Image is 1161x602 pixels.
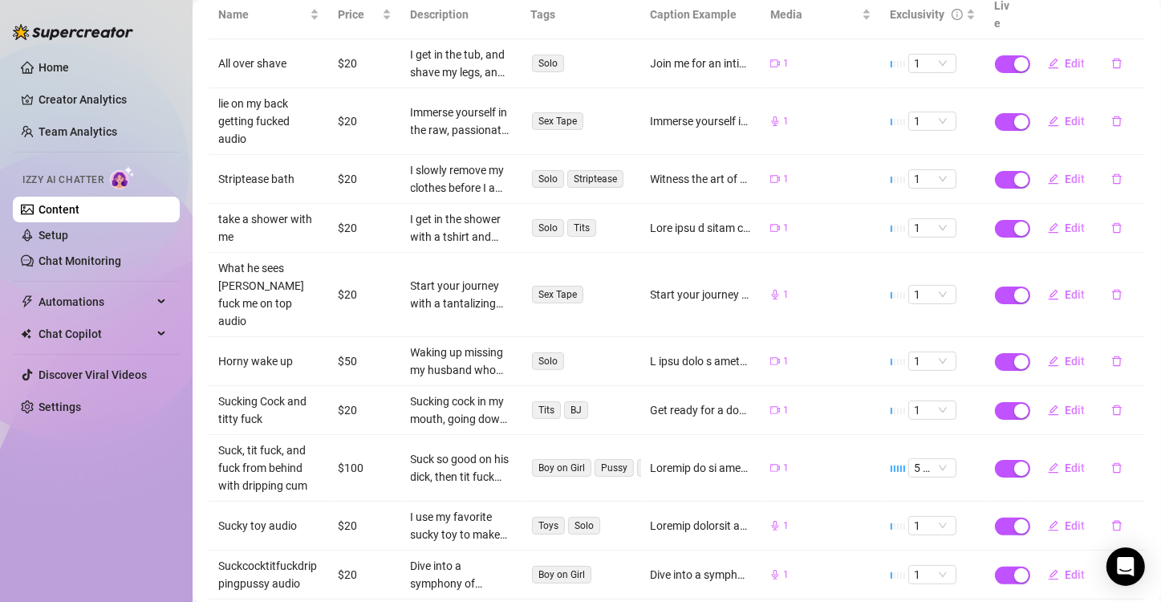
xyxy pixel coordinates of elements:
span: video-camera [770,59,780,68]
button: delete [1098,562,1135,588]
button: delete [1098,348,1135,374]
div: Dive into a symphony of pleasure as I take you on a sensual journey that will leave you breathles... [411,557,512,592]
div: Join me for an intimate and sensual experience as I indulge in a personal ritual of self-care. In... [651,55,752,72]
span: delete [1111,222,1122,234]
div: Witness the art of allure as I peel away the layers, revealing inch by tantalizing inch. With eac... [651,170,752,188]
div: I use my favorite sucky toy to make myself cum so hard! Enjoy this audio file and you hear my moa... [411,508,512,543]
td: $20 [329,88,401,155]
div: Sucking cock in my mouth, going down on the cock in my throat, then I put your dick in between my... [411,393,512,428]
span: Automations [39,289,152,315]
button: Edit [1035,51,1098,76]
span: Edit [1066,404,1086,417]
button: Edit [1035,455,1098,481]
span: 1 [783,567,789,583]
span: Solo [532,55,564,72]
td: $20 [329,551,401,600]
td: lie on my back getting fucked audio [209,88,329,155]
span: 1 [783,403,789,418]
span: audio [770,116,780,126]
span: delete [1111,520,1122,531]
div: I get in the shower with a tshirt and underwear on, so first we get a nice wet tshirt. Then I tak... [411,210,512,246]
button: delete [1098,282,1135,307]
button: delete [1098,397,1135,423]
span: edit [1048,58,1059,69]
span: Edit [1066,173,1086,185]
span: Edit [1066,519,1086,532]
div: Exclusivity [891,6,945,23]
button: Edit [1035,348,1098,374]
button: delete [1098,513,1135,539]
button: Edit [1035,215,1098,241]
a: Home [39,61,69,74]
td: All over shave [209,39,329,88]
span: delete [1111,116,1122,127]
span: audio [770,570,780,580]
span: Solo [532,352,564,370]
td: Suckcocktitfuckdrippingpussy audio [209,551,329,600]
td: Suck, tit fuck, and fuck from behind with dripping cum [209,435,329,502]
div: I get in the tub, and shave my legs, and then I shave my pussy, taking my time to get every singl... [411,46,512,81]
span: Edit [1066,355,1086,368]
span: Striptease [567,170,623,188]
span: 1 [915,219,950,237]
span: Boy on Girl [532,566,591,584]
a: Content [39,203,79,216]
span: video-camera [770,405,780,415]
div: L ipsu dolo s ametc, adi elitse doeiusm tempor in, ut labo etdolo magn a enimadm veni quisno'e ul... [651,352,752,370]
span: Toys [532,517,565,535]
button: Edit [1035,562,1098,588]
span: edit [1048,405,1059,416]
span: video-camera [770,356,780,366]
span: 1 [783,354,789,369]
div: Dive into a symphony of pleasure as I take you on a sensual journey that will leave you breathles... [651,566,752,584]
span: 1 [783,221,789,236]
span: info-circle [952,9,963,20]
button: delete [1098,215,1135,241]
div: Start your journey with a tantalizing tease as I slowly crawl up the bed, my every movement dripp... [411,277,512,312]
span: edit [1048,222,1059,234]
span: Chat Copilot [39,321,152,347]
td: $20 [329,155,401,204]
span: Edit [1066,288,1086,301]
span: edit [1048,569,1059,580]
span: audio [770,290,780,299]
span: 5 🔥 [915,459,950,477]
td: $20 [329,39,401,88]
a: Team Analytics [39,125,117,138]
span: 1 [783,461,789,476]
span: Name [218,6,306,23]
span: Media [770,6,859,23]
td: $20 [329,502,401,551]
span: 1 [783,519,789,534]
img: logo-BBDzfeDw.svg [13,24,133,40]
div: Lore ipsu d sitam co adip, elitsed doeius te I utlabo etd ma aliq en ad m veniam, quisnost exerci... [651,219,752,237]
div: Loremip do si ametconsec ad E sedd eiu te i utlabor et dolo, magnaaliqu enimadm. Ve quis nostrude... [651,459,752,477]
button: Edit [1035,513,1098,539]
td: $20 [329,204,401,253]
span: 1 [915,401,950,419]
img: AI Chatter [110,166,135,189]
a: Creator Analytics [39,87,167,112]
a: Discover Viral Videos [39,368,147,381]
button: Edit [1035,397,1098,423]
span: Tits [637,459,666,477]
a: Settings [39,401,81,413]
a: Setup [39,229,68,242]
span: video-camera [770,463,780,473]
button: delete [1098,108,1135,134]
span: edit [1048,289,1059,300]
span: edit [1048,520,1059,531]
td: Striptease bath [209,155,329,204]
a: Chat Monitoring [39,254,121,267]
span: Price [339,6,379,23]
span: audio [770,521,780,531]
span: Boy on Girl [532,459,591,477]
td: $50 [329,337,401,386]
span: edit [1048,356,1059,367]
div: Immerse yourself in the raw, passionate sounds of an unforgettable encounter. Feel the intensity ... [411,104,512,139]
span: Edit [1066,568,1086,581]
button: Edit [1035,108,1098,134]
span: 1 [915,112,950,130]
div: Waking up missing my husband who was not home. I missed him so I had to play myself off thinking ... [411,344,512,379]
span: 1 [915,352,950,370]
